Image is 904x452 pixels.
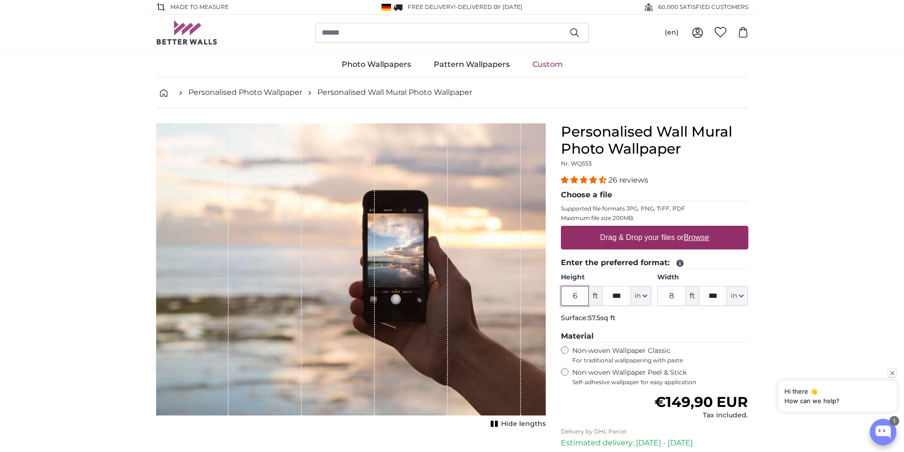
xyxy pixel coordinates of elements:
[572,368,748,386] label: Non-woven Wallpaper Peel & Stick
[317,87,472,98] a: Personalised Wall Mural Photo Wallpaper
[654,411,748,420] div: Tax included.
[561,189,748,201] legend: Choose a file
[657,273,748,282] label: Width
[561,257,748,269] legend: Enter the preferred format:
[561,214,748,222] p: Maximum file size 200MB.
[382,4,391,11] img: Germany
[658,3,748,11] span: 60,000 SATISFIED CUSTOMERS
[631,286,652,306] button: in
[654,393,748,411] span: €149,90 EUR
[561,437,748,449] p: Estimated delivery: [DATE] - [DATE]
[588,314,615,322] span: 57.5sq ft
[188,87,302,98] a: Personalised Photo Wallpaper
[634,291,641,301] span: in
[731,291,737,301] span: in
[596,228,712,247] label: Drag & Drop your files or
[870,419,896,445] button: Open chatbox
[501,419,546,429] span: Hide lengths
[170,3,229,11] span: Made to Measure
[727,286,748,306] button: in
[561,314,748,323] p: Surface:
[686,286,699,306] span: ft
[589,286,602,306] span: ft
[657,24,686,41] button: (en)
[561,123,748,157] h1: Personalised Wall Mural Photo Wallpaper
[488,417,546,431] button: Hide lengths
[561,428,748,435] p: Delivery by DHL Parcel
[561,273,652,282] label: Height
[608,175,648,184] span: 26 reviews
[330,52,422,77] a: Photo Wallpapers
[456,3,522,10] span: -
[561,331,748,342] legend: Material
[572,378,748,386] span: Self-adhesive wallpaper for easy application
[408,3,456,10] span: FREE delivery!
[561,175,608,184] span: 4.54 stars
[458,3,522,10] span: Delivered by [DATE]
[561,205,748,212] p: Supported file formats JPG, PNG, TIFF, PDF
[156,123,546,431] div: 1 of 1
[422,52,521,77] a: Pattern Wallpapers
[887,368,897,378] button: Close popup
[684,233,709,241] u: Browse
[889,416,899,426] div: 1
[784,387,891,406] div: Hi there 👋 How can we help?
[572,357,748,364] span: For traditional wallpapering with paste
[572,346,748,364] label: Non-woven Wallpaper Classic
[156,77,748,108] nav: breadcrumbs
[561,160,592,167] span: Nr. WQ553
[521,52,574,77] a: Custom
[156,20,218,45] img: Betterwalls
